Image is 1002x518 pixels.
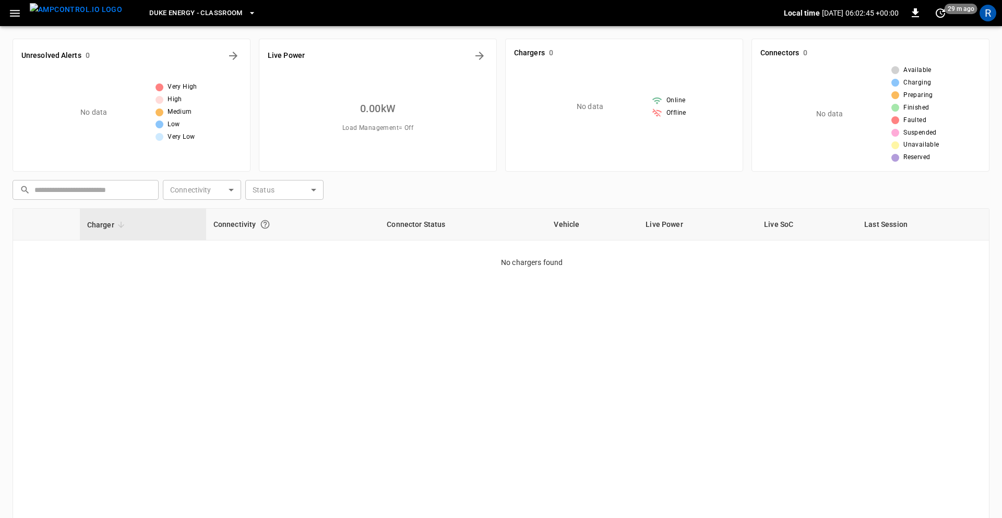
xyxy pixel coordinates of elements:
span: Low [168,119,180,130]
p: No chargers found [501,240,989,268]
img: ampcontrol.io logo [30,3,122,16]
span: Suspended [903,128,937,138]
th: Last Session [857,209,989,240]
th: Connector Status [379,209,546,240]
h6: Connectors [760,47,799,59]
button: Energy Overview [471,47,488,64]
span: Online [666,95,685,106]
span: High [168,94,182,105]
span: Very Low [168,132,195,142]
span: Very High [168,82,197,92]
h6: 0.00 kW [360,100,396,117]
button: Connection between the charger and our software. [256,215,275,234]
span: Charging [903,78,931,88]
th: Live Power [638,209,757,240]
p: No data [577,101,603,112]
span: Reserved [903,152,930,163]
span: Medium [168,107,192,117]
button: All Alerts [225,47,242,64]
div: Connectivity [213,215,373,234]
button: set refresh interval [932,5,949,21]
span: Offline [666,108,686,118]
p: No data [816,109,843,119]
p: [DATE] 06:02:45 +00:00 [822,8,899,18]
span: Preparing [903,90,933,101]
h6: 0 [86,50,90,62]
p: No data [80,107,107,118]
th: Vehicle [546,209,638,240]
th: Live SoC [757,209,857,240]
span: 29 m ago [945,4,977,14]
span: Load Management = Off [342,123,413,134]
h6: Live Power [268,50,305,62]
span: Faulted [903,115,926,126]
span: Unavailable [903,140,939,150]
h6: Chargers [514,47,545,59]
p: Local time [784,8,820,18]
span: Charger [87,219,128,231]
button: Duke Energy - Classroom [145,3,260,23]
h6: 0 [549,47,553,59]
span: Finished [903,103,929,113]
div: profile-icon [980,5,996,21]
h6: 0 [803,47,807,59]
h6: Unresolved Alerts [21,50,81,62]
span: Duke Energy - Classroom [149,7,243,19]
span: Available [903,65,932,76]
